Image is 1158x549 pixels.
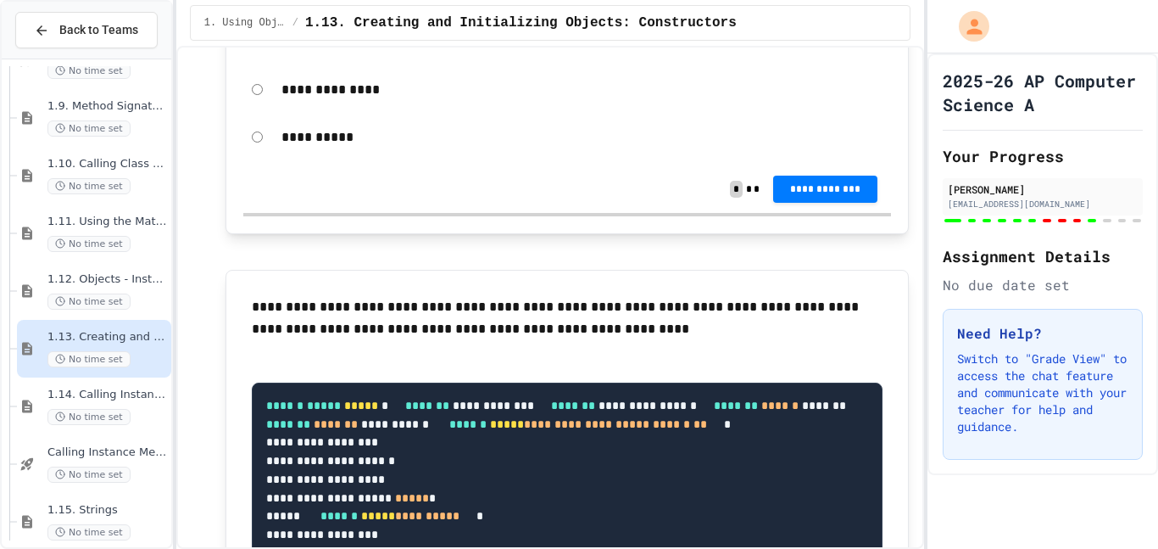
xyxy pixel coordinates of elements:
[47,467,131,483] span: No time set
[47,178,131,194] span: No time set
[957,350,1128,435] p: Switch to "Grade View" to access the chat feature and communicate with your teacher for help and ...
[47,409,131,425] span: No time set
[47,236,131,252] span: No time set
[47,503,168,518] span: 1.15. Strings
[15,12,158,48] button: Back to Teams
[47,99,168,114] span: 1.9. Method Signatures
[957,323,1128,344] h3: Need Help?
[943,144,1143,168] h2: Your Progress
[948,198,1138,210] div: [EMAIL_ADDRESS][DOMAIN_NAME]
[47,524,131,541] span: No time set
[47,330,168,345] span: 1.13. Creating and Initializing Objects: Constructors
[47,120,131,137] span: No time set
[943,275,1143,295] div: No due date set
[943,244,1143,268] h2: Assignment Details
[47,351,131,367] span: No time set
[943,69,1143,116] h1: 2025-26 AP Computer Science A
[47,215,168,229] span: 1.11. Using the Math Class
[292,16,298,30] span: /
[59,21,138,39] span: Back to Teams
[941,7,994,46] div: My Account
[204,16,286,30] span: 1. Using Objects and Methods
[47,294,131,310] span: No time set
[47,272,168,287] span: 1.12. Objects - Instances of Classes
[47,388,168,402] span: 1.14. Calling Instance Methods
[305,13,737,33] span: 1.13. Creating and Initializing Objects: Constructors
[47,445,168,460] span: Calling Instance Methods - Topic 1.14
[47,157,168,171] span: 1.10. Calling Class Methods
[948,182,1138,197] div: [PERSON_NAME]
[47,63,131,79] span: No time set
